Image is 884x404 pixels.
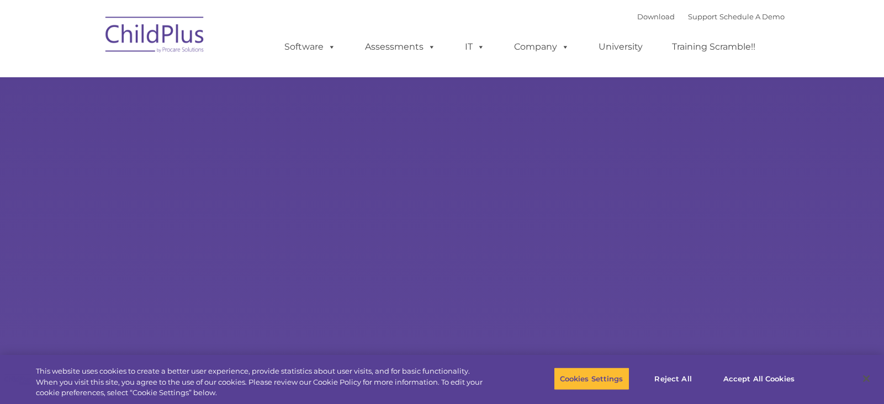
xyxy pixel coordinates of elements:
[454,36,496,58] a: IT
[637,12,785,21] font: |
[273,36,347,58] a: Software
[854,366,878,391] button: Close
[719,12,785,21] a: Schedule A Demo
[688,12,717,21] a: Support
[637,12,675,21] a: Download
[661,36,766,58] a: Training Scramble!!
[100,9,210,64] img: ChildPlus by Procare Solutions
[639,367,708,390] button: Reject All
[36,366,486,398] div: This website uses cookies to create a better user experience, provide statistics about user visit...
[717,367,801,390] button: Accept All Cookies
[503,36,580,58] a: Company
[554,367,629,390] button: Cookies Settings
[587,36,654,58] a: University
[354,36,447,58] a: Assessments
